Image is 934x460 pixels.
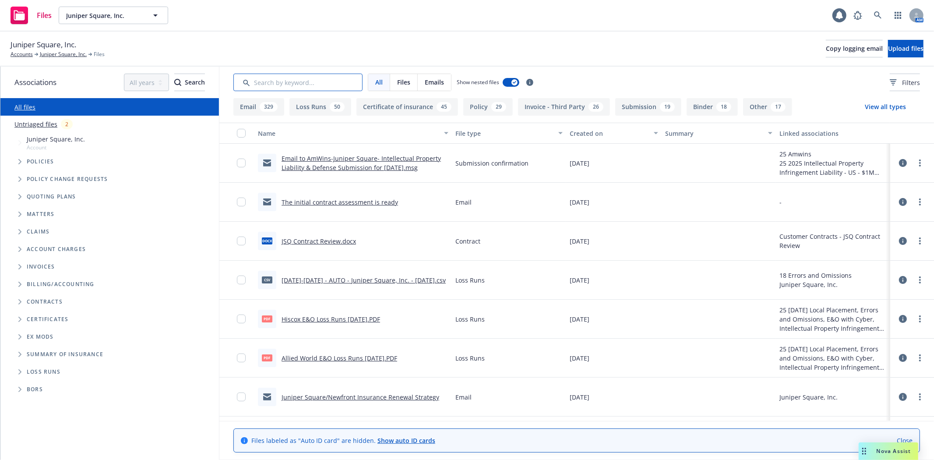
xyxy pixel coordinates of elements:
div: Linked associations [779,129,887,138]
span: Loss Runs [455,276,485,285]
span: Files [37,12,52,19]
span: [DATE] [570,159,589,168]
span: All [375,78,383,87]
div: 329 [260,102,278,112]
span: Juniper Square, Inc. [11,39,76,50]
a: The initial contract assessment is ready [282,198,398,206]
input: Search by keyword... [233,74,363,91]
a: Switch app [889,7,907,24]
button: Linked associations [776,123,890,144]
span: Loss Runs [455,315,485,324]
div: 19 [660,102,675,112]
div: 29 [491,102,506,112]
span: Show nested files [457,78,499,86]
span: Emails [425,78,444,87]
span: Copy logging email [826,44,883,53]
button: Binder [687,98,738,116]
span: Upload files [888,44,923,53]
a: Files [7,3,55,28]
span: Juniper Square, Inc. [66,11,142,20]
div: Tree Example [0,133,219,276]
a: Accounts [11,50,33,58]
span: Juniper Square, Inc. [27,134,85,144]
a: more [915,392,925,402]
span: docx [262,237,272,244]
input: Toggle Row Selected [237,393,246,401]
div: 25 [DATE] Local Placement, Errors and Omissions, E&O with Cyber, Intellectual Property Infringeme... [779,344,887,372]
input: Toggle Row Selected [237,198,246,206]
div: 25 [DATE] Local Placement, Errors and Omissions, E&O with Cyber, Intellectual Property Infringeme... [779,305,887,333]
a: Search [869,7,887,24]
button: Submission [615,98,681,116]
span: PDF [262,315,272,322]
div: 18 Errors and Omissions [779,271,852,280]
a: more [915,197,925,207]
span: Quoting plans [27,194,76,199]
a: [DATE]-[DATE] - AUTO - Juniper Square, Inc. - [DATE].csv [282,276,446,284]
a: Allied World E&O Loss Runs [DATE].PDF [282,354,397,362]
button: Invoice - Third Party [518,98,610,116]
span: PDF [262,354,272,361]
button: Policy [463,98,513,116]
button: Nova Assist [859,442,918,460]
button: Filters [890,74,920,91]
button: Juniper Square, Inc. [59,7,168,24]
button: Loss Runs [289,98,351,116]
div: Created on [570,129,649,138]
button: Created on [566,123,662,144]
div: 45 [437,102,451,112]
span: Email [455,198,472,207]
span: BORs [27,387,43,392]
a: more [915,158,925,168]
button: File type [452,123,566,144]
span: Nova Assist [877,447,911,455]
span: Loss Runs [455,354,485,363]
a: Show auto ID cards [377,436,435,445]
span: Loss Runs [27,369,60,375]
input: Toggle Row Selected [237,159,246,167]
span: [DATE] [570,237,589,246]
span: Summary of insurance [27,352,103,357]
span: Account charges [27,247,86,252]
div: Juniper Square, Inc. [779,280,852,289]
span: csv [262,276,272,283]
div: 17 [771,102,786,112]
span: [DATE] [570,354,589,363]
button: View all types [851,98,920,116]
svg: Search [174,79,181,86]
span: Account [27,144,85,151]
div: 50 [330,102,345,112]
span: Associations [14,77,56,88]
div: 26 [589,102,603,112]
button: Summary [662,123,776,144]
span: Files labeled as "Auto ID card" are hidden. [251,436,435,445]
a: All files [14,103,35,111]
div: Folder Tree Example [0,276,219,398]
span: [DATE] [570,276,589,285]
span: Invoices [27,264,55,269]
span: Filters [902,78,920,87]
div: 25 2025 Intellectual Property Infringement Liability - US - $1M $50K retention [779,159,887,177]
div: 18 [716,102,731,112]
span: Billing/Accounting [27,282,95,287]
a: Email to AmWins-Juniper Square- Intellectual Property Liability & Defense Submission for [DATE].msg [282,154,441,172]
span: Matters [27,212,54,217]
button: Name [254,123,452,144]
div: Drag to move [859,442,870,460]
a: more [915,275,925,285]
button: Email [233,98,284,116]
button: Certificate of insurance [356,98,458,116]
span: Email [455,393,472,402]
input: Select all [237,129,246,138]
button: Other [743,98,792,116]
div: 25 Amwins [779,149,887,159]
a: Untriaged files [14,120,57,129]
span: Submission confirmation [455,159,529,168]
div: 2 [61,119,73,129]
a: Report a Bug [849,7,867,24]
a: Juniper Square, Inc. [40,50,87,58]
span: Files [94,50,105,58]
span: Claims [27,229,49,234]
a: Hiscox E&O Loss Runs [DATE].PDF [282,315,380,323]
div: File type [455,129,553,138]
